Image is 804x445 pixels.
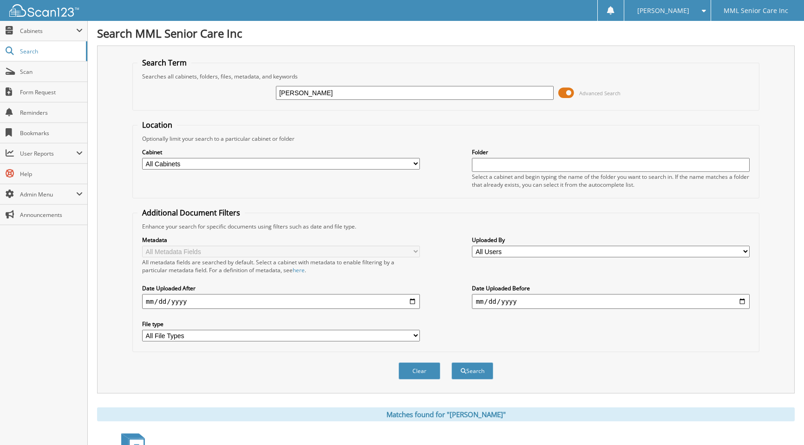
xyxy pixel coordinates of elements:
[97,26,795,41] h1: Search MML Senior Care Inc
[472,236,750,244] label: Uploaded By
[579,90,621,97] span: Advanced Search
[137,135,754,143] div: Optionally limit your search to a particular cabinet or folder
[20,211,83,219] span: Announcements
[142,148,420,156] label: Cabinet
[472,294,750,309] input: end
[637,8,689,13] span: [PERSON_NAME]
[293,266,305,274] a: here
[472,148,750,156] label: Folder
[20,109,83,117] span: Reminders
[20,170,83,178] span: Help
[20,68,83,76] span: Scan
[97,407,795,421] div: Matches found for "[PERSON_NAME]"
[472,173,750,189] div: Select a cabinet and begin typing the name of the folder you want to search in. If the name match...
[142,320,420,328] label: File type
[137,58,191,68] legend: Search Term
[142,294,420,309] input: start
[20,190,76,198] span: Admin Menu
[137,222,754,230] div: Enhance your search for specific documents using filters such as date and file type.
[137,208,245,218] legend: Additional Document Filters
[137,72,754,80] div: Searches all cabinets, folders, files, metadata, and keywords
[9,4,79,17] img: scan123-logo-white.svg
[20,88,83,96] span: Form Request
[399,362,440,380] button: Clear
[20,27,76,35] span: Cabinets
[724,8,788,13] span: MML Senior Care Inc
[142,284,420,292] label: Date Uploaded After
[20,129,83,137] span: Bookmarks
[451,362,493,380] button: Search
[142,236,420,244] label: Metadata
[142,258,420,274] div: All metadata fields are searched by default. Select a cabinet with metadata to enable filtering b...
[472,284,750,292] label: Date Uploaded Before
[20,150,76,157] span: User Reports
[20,47,81,55] span: Search
[137,120,177,130] legend: Location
